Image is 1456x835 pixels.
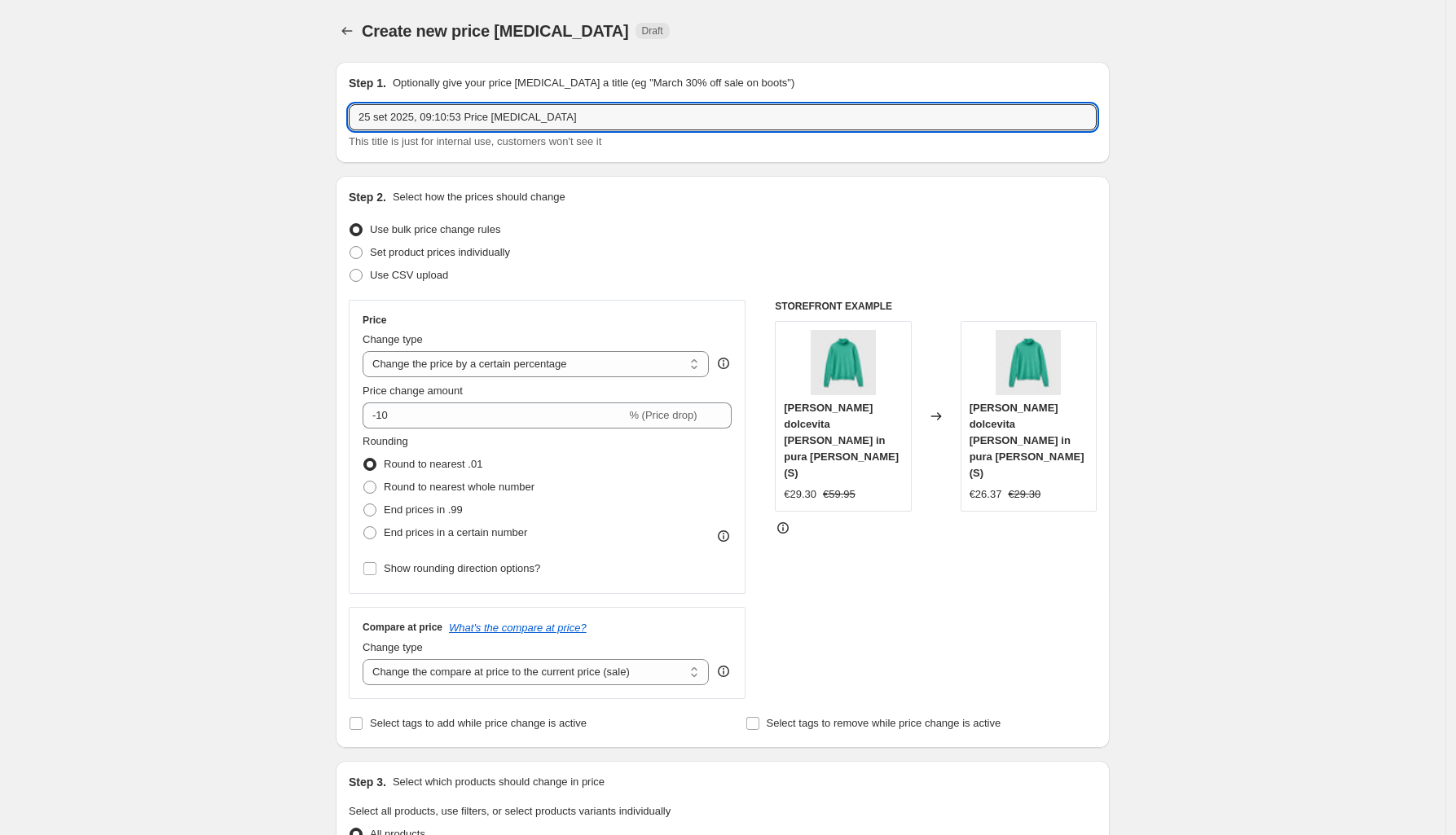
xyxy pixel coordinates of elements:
span: Draft [642,24,663,37]
h3: Price [363,314,386,327]
span: Round to nearest whole number [384,481,534,493]
h2: Step 1. [349,75,386,91]
span: [PERSON_NAME] dolcevita [PERSON_NAME] in pura [PERSON_NAME] (S) [970,402,1084,479]
div: €29.30 [784,486,816,503]
h3: Compare at price [363,621,442,634]
span: Set product prices individually [370,246,510,258]
span: This title is just for internal use, customers won't see it [349,135,601,147]
div: help [715,355,732,371]
p: Optionally give your price [MEDICAL_DATA] a title (eg "March 30% off sale on boots") [393,75,794,91]
span: Round to nearest .01 [384,458,482,470]
p: Select how the prices should change [393,189,565,205]
strike: €29.30 [1008,486,1040,503]
span: % (Price drop) [629,409,697,421]
span: Change type [363,641,423,653]
h6: STOREFRONT EXAMPLE [775,300,1097,313]
button: Price change jobs [336,20,359,42]
span: End prices in .99 [384,503,463,516]
span: Show rounding direction options? [384,562,540,574]
button: What's the compare at price? [449,622,587,634]
p: Select which products should change in price [393,774,605,790]
div: help [715,663,732,679]
span: Use CSV upload [370,269,448,281]
span: End prices in a certain number [384,526,527,538]
span: Use bulk price change rules [370,223,500,235]
span: Select tags to add while price change is active [370,717,587,729]
strike: €59.95 [823,486,856,503]
span: Change type [363,333,423,345]
span: Rounding [363,435,408,447]
input: 30% off holiday sale [349,104,1097,130]
h2: Step 2. [349,189,386,205]
span: Select tags to remove while price change is active [767,717,1001,729]
span: Price change amount [363,385,463,397]
span: [PERSON_NAME] dolcevita [PERSON_NAME] in pura [PERSON_NAME] (S) [784,402,899,479]
input: -15 [363,402,626,428]
img: 1002D2348_32N_fs_0a4bf30b-d697-4e61-a7aa-37b29e204346_80x.jpg [811,330,876,395]
img: 1002D2348_32N_fs_0a4bf30b-d697-4e61-a7aa-37b29e204346_80x.jpg [996,330,1061,395]
h2: Step 3. [349,774,386,790]
div: €26.37 [970,486,1002,503]
span: Select all products, use filters, or select products variants individually [349,805,671,817]
span: Create new price [MEDICAL_DATA] [362,22,629,40]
